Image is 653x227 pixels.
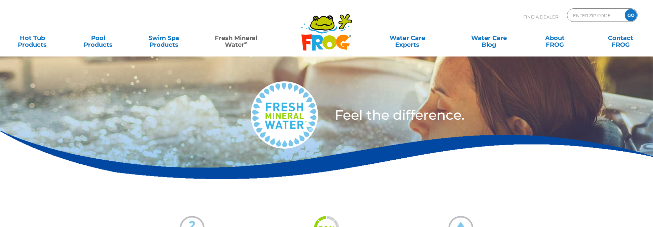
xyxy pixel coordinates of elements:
[625,9,637,21] input: GO
[73,31,124,45] a: PoolProducts
[529,31,580,45] a: AboutFROG
[595,31,646,45] a: ContactFROG
[204,31,268,45] a: Fresh MineralWater∞
[523,8,558,25] p: Find A Dealer
[335,108,599,122] h3: Feel the difference.
[251,81,318,149] img: fresh-mineral-water-logo-medium
[572,10,618,20] input: Zip Code Form
[463,31,515,45] a: Water CareBlog
[7,31,58,45] a: Hot TubProducts
[138,31,189,45] a: Swim SpaProducts
[366,31,449,45] a: Water CareExperts
[244,40,248,45] sup: ∞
